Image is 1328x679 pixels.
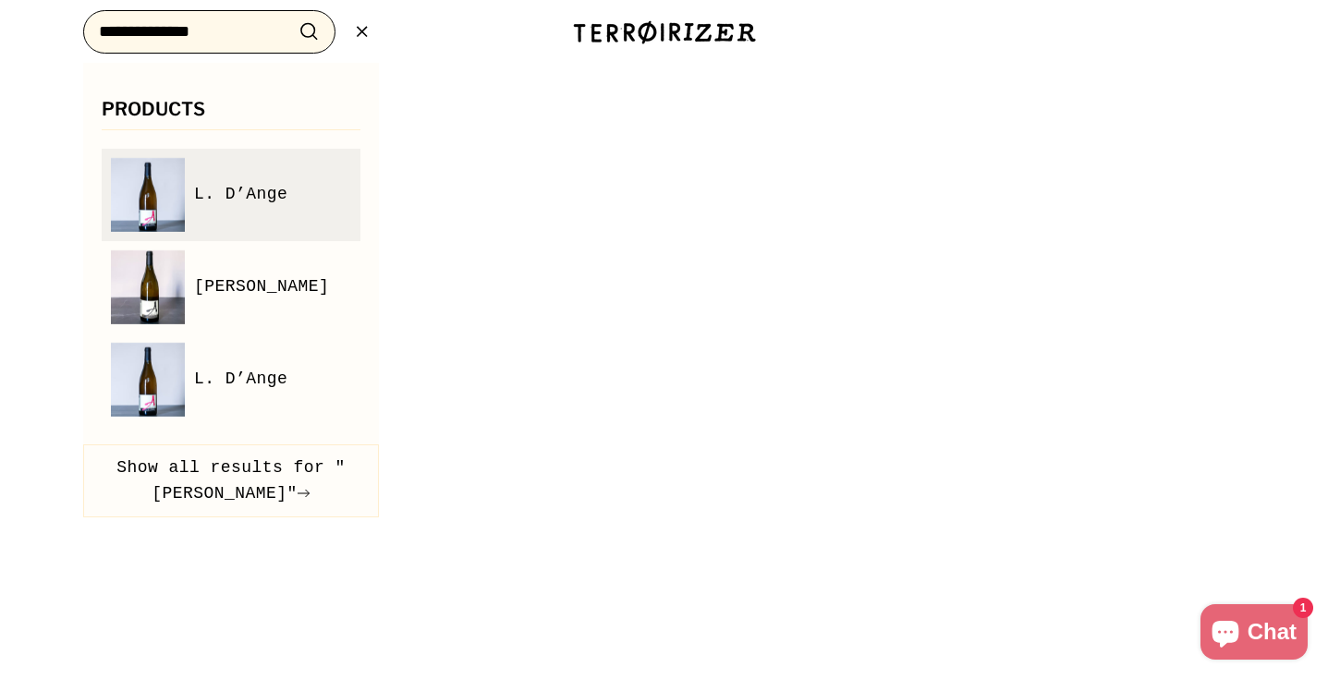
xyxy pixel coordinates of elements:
[1195,604,1313,664] inbox-online-store-chat: Shopify online store chat
[111,250,185,324] img: Pierre Précieuse
[194,366,287,393] span: L. D’Ange
[83,444,379,518] button: Show all results for "[PERSON_NAME]"
[111,158,351,232] a: L. D’Ange L. D’Ange
[111,250,351,324] a: Pierre Précieuse [PERSON_NAME]
[111,343,351,417] a: L. D’Ange L. D’Ange
[111,158,185,232] img: L. D’Ange
[194,273,329,300] span: [PERSON_NAME]
[111,343,185,417] img: L. D’Ange
[102,100,360,130] h3: Products
[194,181,287,208] span: L. D’Ange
